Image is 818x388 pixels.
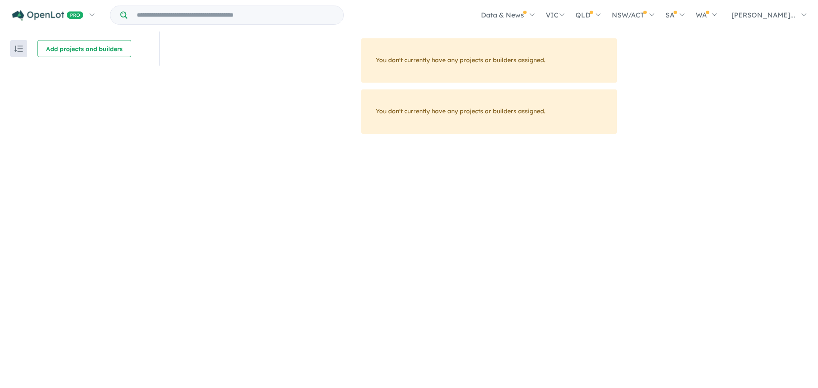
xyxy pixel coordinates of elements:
img: Openlot PRO Logo White [12,10,84,21]
div: You don't currently have any projects or builders assigned. [361,89,617,134]
span: [PERSON_NAME]... [732,11,795,19]
div: You don't currently have any projects or builders assigned. [361,38,617,83]
img: sort.svg [14,46,23,52]
input: Try estate name, suburb, builder or developer [129,6,342,24]
button: Add projects and builders [37,40,131,57]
